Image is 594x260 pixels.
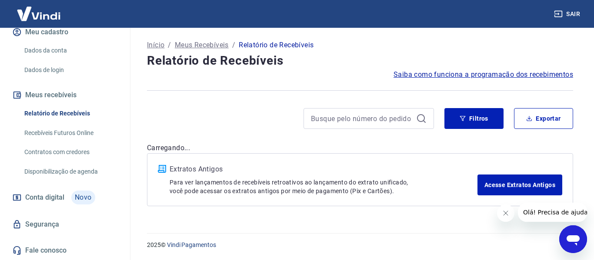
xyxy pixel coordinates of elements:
a: Contratos com credores [21,143,120,161]
p: Extratos Antigos [170,164,477,174]
a: Disponibilização de agenda [21,163,120,181]
a: Vindi Pagamentos [167,241,216,248]
a: Relatório de Recebíveis [21,105,120,122]
iframe: Mensagem da empresa [518,203,587,222]
button: Sair [552,6,584,22]
a: Meus Recebíveis [175,40,229,50]
p: Para ver lançamentos de recebíveis retroativos ao lançamento do extrato unificado, você pode aces... [170,178,477,195]
img: ícone [158,165,166,173]
p: Relatório de Recebíveis [239,40,314,50]
button: Meu cadastro [10,23,120,42]
a: Acesse Extratos Antigos [477,174,562,195]
a: Conta digitalNovo [10,187,120,208]
p: 2025 © [147,240,573,250]
button: Filtros [444,108,504,129]
iframe: Botão para abrir a janela de mensagens [559,225,587,253]
input: Busque pelo número do pedido [311,112,413,125]
a: Saiba como funciona a programação dos recebimentos [394,69,573,80]
a: Dados de login [21,61,120,79]
button: Meus recebíveis [10,86,120,105]
button: Exportar [514,108,573,129]
span: Conta digital [25,191,64,204]
a: Recebíveis Futuros Online [21,124,120,142]
a: Dados da conta [21,42,120,59]
h4: Relatório de Recebíveis [147,52,573,69]
a: Segurança [10,215,120,234]
p: Carregando... [147,143,573,153]
a: Fale conosco [10,241,120,260]
span: Olá! Precisa de ajuda? [5,6,73,13]
span: Novo [71,191,95,204]
iframe: Fechar mensagem [497,204,514,222]
p: / [232,40,235,50]
img: Vindi [10,0,67,27]
a: Início [147,40,164,50]
p: / [168,40,171,50]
